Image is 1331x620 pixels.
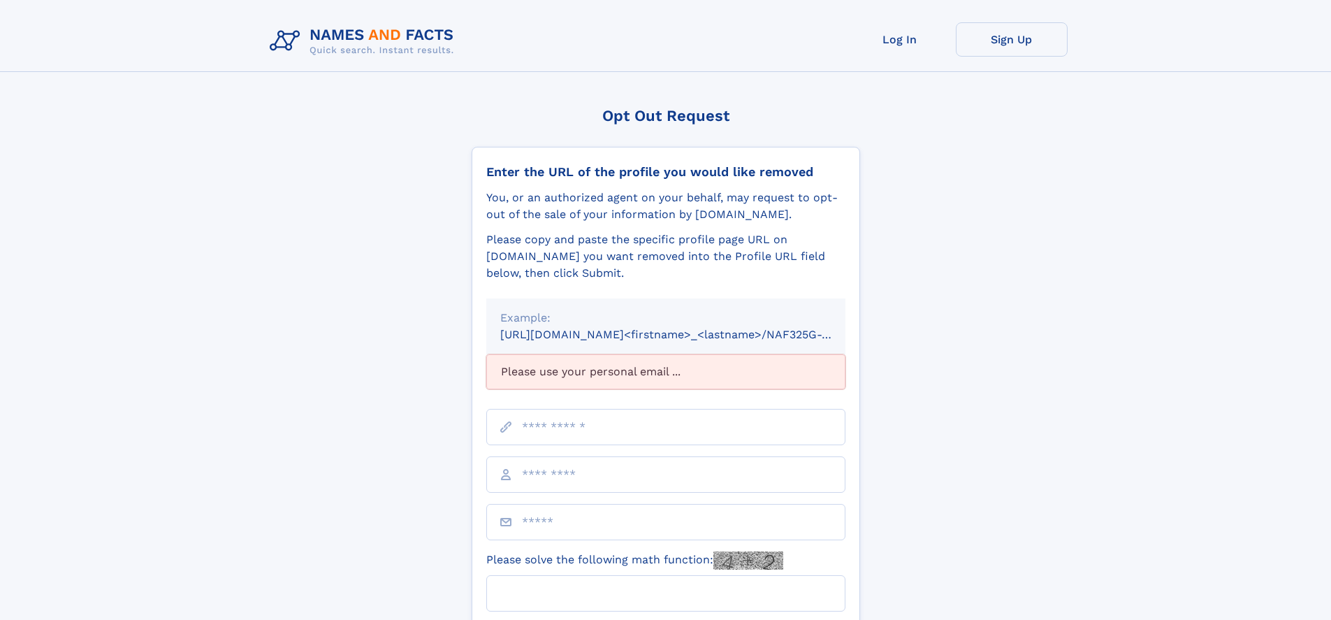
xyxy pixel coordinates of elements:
div: Example: [500,310,831,326]
small: [URL][DOMAIN_NAME]<firstname>_<lastname>/NAF325G-xxxxxxxx [500,328,872,341]
a: Log In [844,22,956,57]
div: Please use your personal email ... [486,354,845,389]
img: Logo Names and Facts [264,22,465,60]
label: Please solve the following math function: [486,551,783,570]
div: Please copy and paste the specific profile page URL on [DOMAIN_NAME] you want removed into the Pr... [486,231,845,282]
div: Opt Out Request [472,107,860,124]
a: Sign Up [956,22,1068,57]
div: Enter the URL of the profile you would like removed [486,164,845,180]
div: You, or an authorized agent on your behalf, may request to opt-out of the sale of your informatio... [486,189,845,223]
